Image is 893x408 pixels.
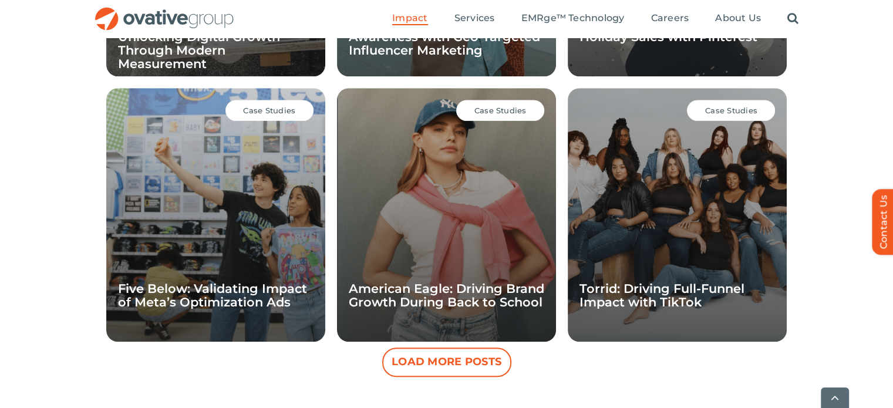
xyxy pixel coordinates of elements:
[454,12,495,25] a: Services
[651,12,689,25] a: Careers
[349,281,544,309] a: American Eagle: Driving Brand Growth During Back to School
[651,12,689,24] span: Careers
[392,12,427,24] span: Impact
[382,348,511,377] button: Load More Posts
[118,281,307,309] a: Five Below: Validating Impact of Meta’s Optimization Ads
[521,12,624,24] span: EMRge™ Technology
[787,12,798,25] a: Search
[118,16,294,71] a: Northern Tool + Equipment: Unlocking Digital Growth Through Modern Measurement
[715,12,761,24] span: About Us
[392,12,427,25] a: Impact
[579,281,744,309] a: Torrid: Driving Full-Funnel Impact with TikTok
[94,6,235,17] a: OG_Full_horizontal_RGB
[454,12,495,24] span: Services
[715,12,761,25] a: About Us
[521,12,624,25] a: EMRge™ Technology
